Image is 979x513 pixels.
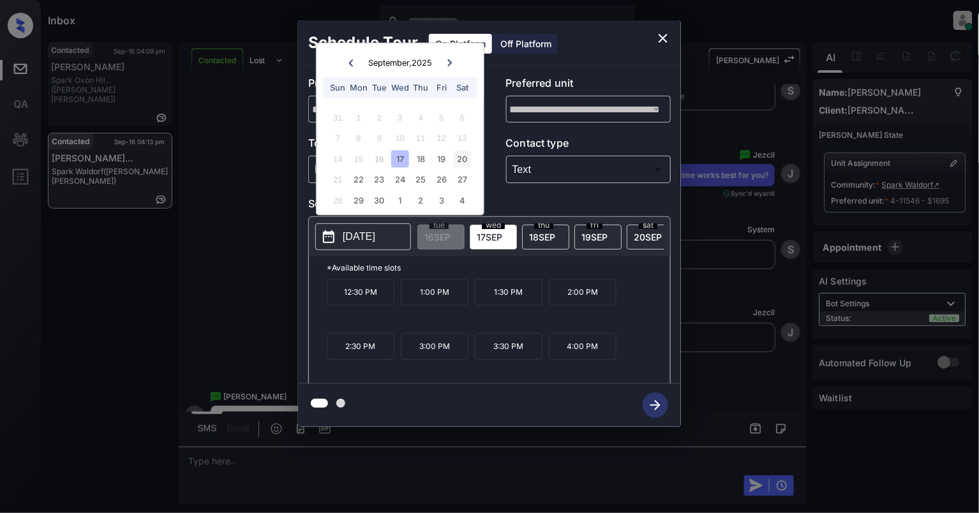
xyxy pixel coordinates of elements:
p: Preferred unit [506,75,671,96]
div: Not available Thursday, September 4th, 2025 [412,108,430,126]
span: thu [534,221,553,229]
div: Thu [412,79,430,96]
div: Choose Tuesday, September 30th, 2025 [371,191,388,209]
div: Choose Wednesday, October 1st, 2025 [391,191,408,209]
div: Choose Friday, September 26th, 2025 [433,171,450,188]
button: close [650,26,676,51]
div: Not available Thursday, September 11th, 2025 [412,130,430,147]
p: [DATE] [343,229,375,244]
div: Choose Friday, September 19th, 2025 [433,150,450,167]
p: 12:30 PM [327,279,394,306]
div: Text [509,159,668,180]
div: Not available Tuesday, September 2nd, 2025 [371,108,388,126]
div: Choose Wednesday, September 17th, 2025 [391,150,408,167]
div: Wed [391,79,408,96]
p: Preferred community [308,75,474,96]
p: 1:30 PM [475,279,542,306]
div: On Platform [429,34,492,54]
p: Select slot [308,196,671,216]
div: Not available Wednesday, September 10th, 2025 [391,130,408,147]
div: Off Platform [494,34,558,54]
div: month 2025-09 [320,107,479,211]
p: 3:00 PM [401,333,468,360]
div: Sat [454,79,471,96]
div: Not available Monday, September 8th, 2025 [350,130,367,147]
div: September , 2025 [368,58,432,68]
span: 18 SEP [529,232,555,242]
div: Not available Sunday, September 14th, 2025 [329,150,347,167]
div: Fri [433,79,450,96]
div: Choose Thursday, September 18th, 2025 [412,150,430,167]
p: 3:30 PM [475,333,542,360]
div: Not available Sunday, September 21st, 2025 [329,171,347,188]
p: 4:00 PM [549,333,617,360]
div: Not available Tuesday, September 16th, 2025 [371,150,388,167]
span: 19 SEP [581,232,608,242]
span: wed [482,221,505,229]
div: Choose Wednesday, September 24th, 2025 [391,171,408,188]
div: Sun [329,79,347,96]
div: Not available Sunday, August 31st, 2025 [329,108,347,126]
div: Choose Thursday, October 2nd, 2025 [412,191,430,209]
div: Not available Sunday, September 28th, 2025 [329,191,347,209]
div: Mon [350,79,367,96]
div: Tue [371,79,388,96]
p: Contact type [506,135,671,156]
div: Not available Monday, September 15th, 2025 [350,150,367,167]
div: Choose Tuesday, September 23rd, 2025 [371,171,388,188]
p: 2:00 PM [549,279,617,306]
div: Not available Tuesday, September 9th, 2025 [371,130,388,147]
p: 1:00 PM [401,279,468,306]
p: 2:30 PM [327,333,394,360]
div: Choose Thursday, September 25th, 2025 [412,171,430,188]
p: *Available time slots [327,256,670,279]
span: fri [587,221,602,229]
div: date-select [627,225,674,249]
div: Not available Sunday, September 7th, 2025 [329,130,347,147]
div: Not available Friday, September 5th, 2025 [433,108,450,126]
div: Choose Friday, October 3rd, 2025 [433,191,450,209]
h2: Schedule Tour [298,20,428,65]
div: Choose Monday, September 22nd, 2025 [350,171,367,188]
span: 20 SEP [634,232,662,242]
div: Choose Saturday, October 4th, 2025 [454,191,471,209]
div: date-select [522,225,569,249]
div: Choose Saturday, September 27th, 2025 [454,171,471,188]
div: Choose Monday, September 29th, 2025 [350,191,367,209]
div: date-select [574,225,622,249]
span: 17 SEP [477,232,502,242]
div: Not available Saturday, September 13th, 2025 [454,130,471,147]
div: Not available Wednesday, September 3rd, 2025 [391,108,408,126]
p: Tour type [308,135,474,156]
button: [DATE] [315,223,411,250]
div: Not available Saturday, September 6th, 2025 [454,108,471,126]
div: Not available Friday, September 12th, 2025 [433,130,450,147]
div: date-select [470,225,517,249]
div: Choose Saturday, September 20th, 2025 [454,150,471,167]
button: btn-next [635,389,676,422]
div: Not available Monday, September 1st, 2025 [350,108,367,126]
span: sat [639,221,657,229]
div: In Person [311,159,470,180]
